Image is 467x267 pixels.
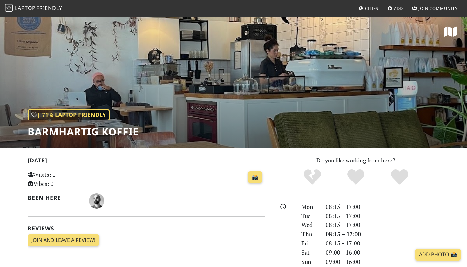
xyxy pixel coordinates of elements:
a: 📸 [248,171,262,183]
div: 08:15 – 17:00 [322,202,443,211]
h1: Barmhartig Koffie [28,126,139,138]
h2: Been here [28,195,81,201]
div: 09:00 – 16:00 [322,248,443,257]
div: Fri [298,239,322,248]
div: Thu [298,229,322,239]
p: Visits: 1 Vibes: 0 [28,170,102,188]
div: No [290,168,334,186]
div: Tue [298,211,322,221]
a: Add [385,3,406,14]
img: 2827-akshay.jpg [89,193,104,209]
div: Sun [298,257,322,266]
h2: Reviews [28,225,265,232]
h2: [DATE] [28,157,265,166]
span: Cities [365,5,378,11]
p: Do you like working from here? [272,156,439,165]
a: Join Community [409,3,460,14]
div: 08:15 – 17:00 [322,229,443,239]
div: 09:00 – 16:00 [322,257,443,266]
a: Cities [356,3,381,14]
span: Laptop [15,4,36,11]
a: Add Photo 📸 [415,249,461,261]
div: | 71% Laptop Friendly [28,109,110,120]
span: Add [394,5,403,11]
div: 08:15 – 17:00 [322,220,443,229]
div: Mon [298,202,322,211]
a: Join and leave a review! [28,234,99,246]
div: Wed [298,220,322,229]
div: Yes [334,168,378,186]
a: LaptopFriendly LaptopFriendly [5,3,62,14]
div: Definitely! [378,168,422,186]
span: Join Community [418,5,457,11]
div: Sat [298,248,322,257]
span: Akshay Dharap [89,196,104,204]
div: 08:15 – 17:00 [322,239,443,248]
span: Friendly [37,4,62,11]
img: LaptopFriendly [5,4,13,12]
div: 08:15 – 17:00 [322,211,443,221]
